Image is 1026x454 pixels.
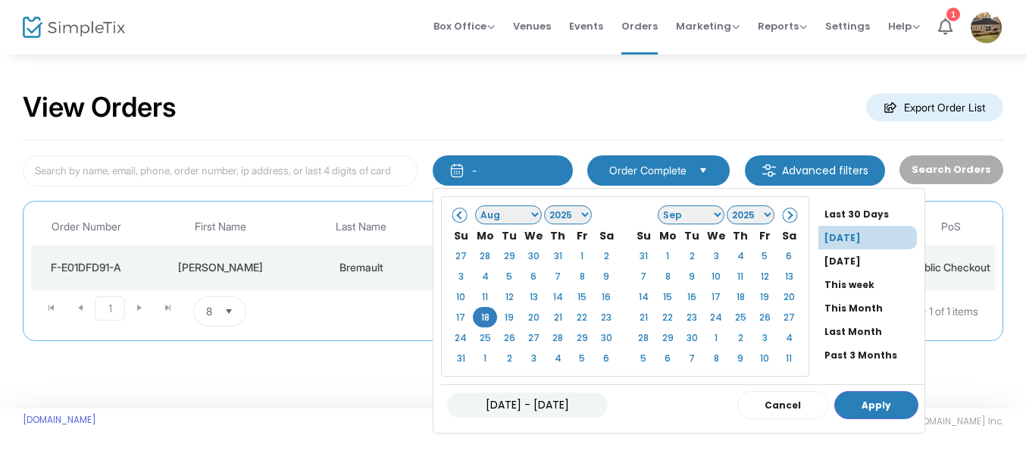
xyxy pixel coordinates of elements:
[777,286,801,307] td: 20
[655,225,680,246] th: Mo
[752,348,777,368] td: 10
[497,348,521,368] td: 2
[473,327,497,348] td: 25
[423,245,511,290] td: 4
[546,327,570,348] td: 28
[449,163,465,178] img: monthly
[728,327,752,348] td: 2
[145,260,296,275] div: Leanne
[570,246,594,266] td: 1
[449,225,473,246] th: Su
[655,348,680,368] td: 6
[680,246,704,266] td: 2
[704,266,728,286] td: 10
[737,391,828,419] button: Cancel
[497,327,521,348] td: 26
[609,163,687,178] span: Order Complete
[521,348,546,368] td: 3
[758,19,807,33] span: Reports
[680,286,704,307] td: 16
[752,246,777,266] td: 5
[570,266,594,286] td: 8
[631,348,655,368] td: 5
[631,225,655,246] th: Su
[631,266,655,286] td: 7
[655,266,680,286] td: 8
[704,348,728,368] td: 8
[704,286,728,307] td: 17
[777,348,801,368] td: 11
[655,327,680,348] td: 29
[570,327,594,348] td: 29
[218,297,239,326] button: Select
[472,163,477,178] div: -
[449,246,473,266] td: 27
[762,163,777,178] img: filter
[35,260,137,275] div: F-E01DFD91-A
[546,246,570,266] td: 31
[825,7,870,45] span: Settings
[680,266,704,286] td: 9
[546,286,570,307] td: 14
[818,296,924,320] li: This Month
[546,266,570,286] td: 7
[497,225,521,246] th: Tu
[818,249,924,273] li: [DATE]
[546,225,570,246] th: Th
[693,162,714,179] button: Select
[473,307,497,327] td: 18
[752,286,777,307] td: 19
[655,307,680,327] td: 22
[818,367,924,390] li: Past 12 Months
[449,348,473,368] td: 31
[473,348,497,368] td: 1
[449,307,473,327] td: 17
[497,246,521,266] td: 29
[397,296,978,327] kendo-pager-info: 1 - 1 of 1 items
[680,327,704,348] td: 30
[777,327,801,348] td: 4
[728,246,752,266] td: 4
[23,414,96,426] a: [DOMAIN_NAME]
[866,93,1003,121] m-button: Export Order List
[423,209,511,245] th: Total Tickets
[676,19,740,33] span: Marketing
[473,225,497,246] th: Mo
[777,225,801,246] th: Sa
[728,286,752,307] td: 18
[447,393,608,418] input: MM/DD/YYYY - MM/DD/YYYY
[594,246,618,266] td: 2
[497,286,521,307] td: 12
[680,307,704,327] td: 23
[594,348,618,368] td: 6
[473,286,497,307] td: 11
[946,8,960,21] div: 1
[728,307,752,327] td: 25
[752,307,777,327] td: 26
[621,7,658,45] span: Orders
[473,266,497,286] td: 4
[752,225,777,246] th: Fr
[704,307,728,327] td: 24
[594,307,618,327] td: 23
[912,261,990,274] span: Public Checkout
[497,307,521,327] td: 19
[521,307,546,327] td: 20
[680,348,704,368] td: 7
[818,343,924,367] li: Past 3 Months
[728,225,752,246] th: Th
[449,266,473,286] td: 3
[303,260,419,275] div: Bremault
[497,266,521,286] td: 5
[728,348,752,368] td: 9
[521,246,546,266] td: 30
[745,155,885,186] m-button: Advanced filters
[631,246,655,266] td: 31
[570,286,594,307] td: 15
[594,266,618,286] td: 9
[877,415,1003,427] span: © 2025 [DOMAIN_NAME] Inc.
[818,320,924,343] li: Last Month
[752,266,777,286] td: 12
[521,225,546,246] th: We
[546,307,570,327] td: 21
